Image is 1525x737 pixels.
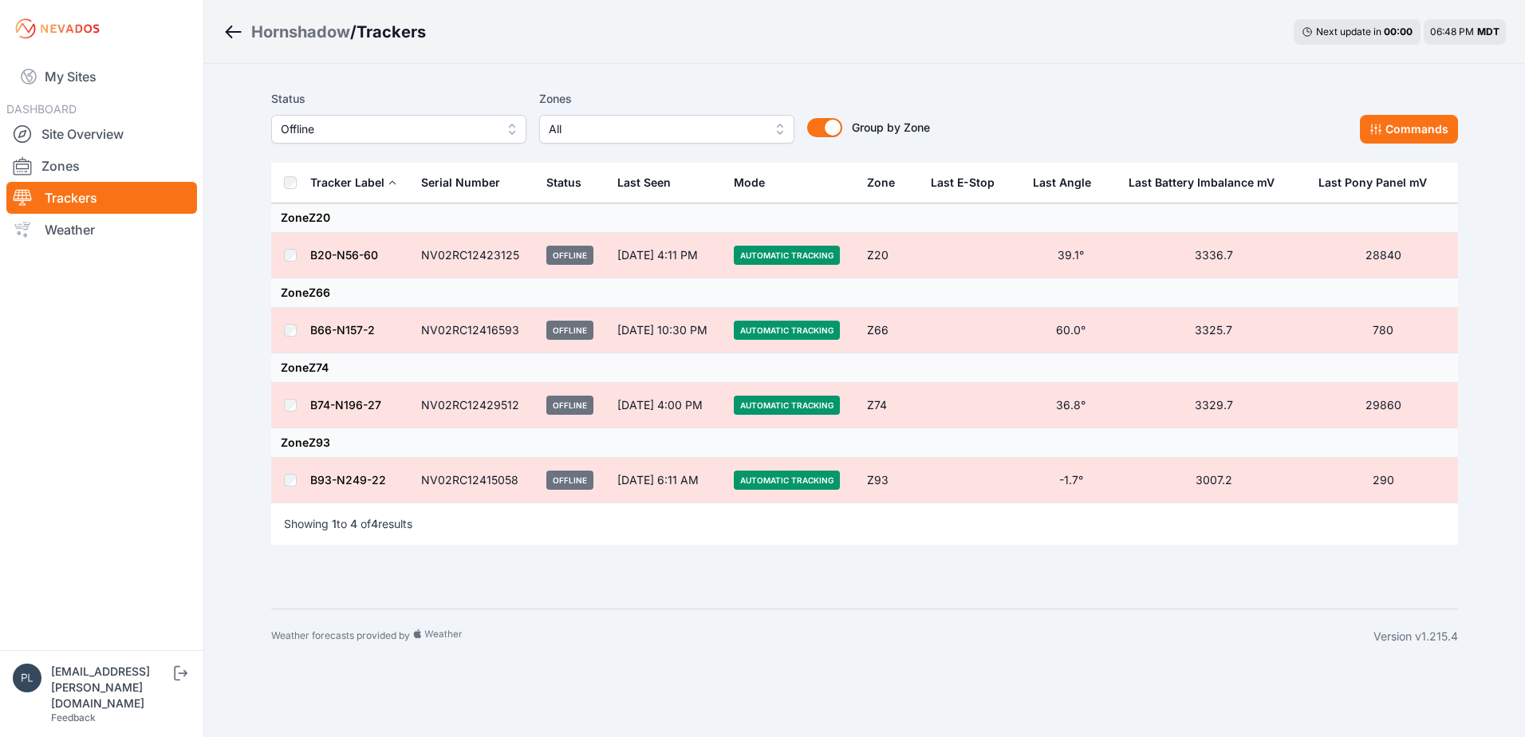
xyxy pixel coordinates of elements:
[51,664,171,711] div: [EMAIL_ADDRESS][PERSON_NAME][DOMAIN_NAME]
[1023,308,1119,353] td: 60.0°
[546,321,593,340] span: Offline
[1033,164,1104,202] button: Last Angle
[608,383,724,428] td: [DATE] 4:00 PM
[251,21,350,43] a: Hornshadow
[271,278,1458,308] td: Zone Z66
[539,89,794,108] label: Zones
[1309,458,1459,503] td: 290
[1023,233,1119,278] td: 39.1°
[539,115,794,144] button: All
[357,21,426,43] h3: Trackers
[931,164,1007,202] button: Last E-Stop
[1023,458,1119,503] td: -1.7°
[857,458,921,503] td: Z93
[350,517,357,530] span: 4
[6,118,197,150] a: Site Overview
[1384,26,1413,38] div: 00 : 00
[617,164,715,202] div: Last Seen
[6,182,197,214] a: Trackers
[1318,175,1427,191] div: Last Pony Panel mV
[223,11,426,53] nav: Breadcrumb
[867,164,908,202] button: Zone
[546,246,593,265] span: Offline
[931,175,995,191] div: Last E-Stop
[546,471,593,490] span: Offline
[271,203,1458,233] td: Zone Z20
[1033,175,1091,191] div: Last Angle
[6,150,197,182] a: Zones
[332,517,337,530] span: 1
[1373,629,1458,644] div: Version v1.215.4
[1309,308,1459,353] td: 780
[734,246,840,265] span: Automatic Tracking
[1360,115,1458,144] button: Commands
[6,102,77,116] span: DASHBOARD
[271,89,526,108] label: Status
[281,120,495,139] span: Offline
[1119,383,1308,428] td: 3329.7
[51,711,96,723] a: Feedback
[13,664,41,692] img: plsmith@sundt.com
[867,175,895,191] div: Zone
[546,164,594,202] button: Status
[350,21,357,43] span: /
[271,428,1458,458] td: Zone Z93
[734,164,778,202] button: Mode
[6,57,197,96] a: My Sites
[1316,26,1381,37] span: Next update in
[421,175,500,191] div: Serial Number
[734,471,840,490] span: Automatic Tracking
[1119,233,1308,278] td: 3336.7
[412,308,537,353] td: NV02RC12416593
[1318,164,1440,202] button: Last Pony Panel mV
[271,115,526,144] button: Offline
[1119,458,1308,503] td: 3007.2
[1309,233,1459,278] td: 28840
[608,233,724,278] td: [DATE] 4:11 PM
[412,458,537,503] td: NV02RC12415058
[371,517,378,530] span: 4
[271,353,1458,383] td: Zone Z74
[310,473,386,487] a: B93-N249-22
[546,175,581,191] div: Status
[310,323,375,337] a: B66-N157-2
[310,248,378,262] a: B20-N56-60
[412,383,537,428] td: NV02RC12429512
[1119,308,1308,353] td: 3325.7
[546,396,593,415] span: Offline
[857,383,921,428] td: Z74
[608,308,724,353] td: [DATE] 10:30 PM
[852,120,930,134] span: Group by Zone
[1129,164,1287,202] button: Last Battery Imbalance mV
[857,308,921,353] td: Z66
[1129,175,1275,191] div: Last Battery Imbalance mV
[1430,26,1474,37] span: 06:48 PM
[284,516,412,532] p: Showing to of results
[608,458,724,503] td: [DATE] 6:11 AM
[1023,383,1119,428] td: 36.8°
[1309,383,1459,428] td: 29860
[310,175,384,191] div: Tracker Label
[310,398,381,412] a: B74-N196-27
[6,214,197,246] a: Weather
[271,629,1373,644] div: Weather forecasts provided by
[1477,26,1499,37] span: MDT
[734,396,840,415] span: Automatic Tracking
[734,321,840,340] span: Automatic Tracking
[549,120,762,139] span: All
[310,164,397,202] button: Tracker Label
[857,233,921,278] td: Z20
[734,175,765,191] div: Mode
[13,16,102,41] img: Nevados
[412,233,537,278] td: NV02RC12423125
[421,164,513,202] button: Serial Number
